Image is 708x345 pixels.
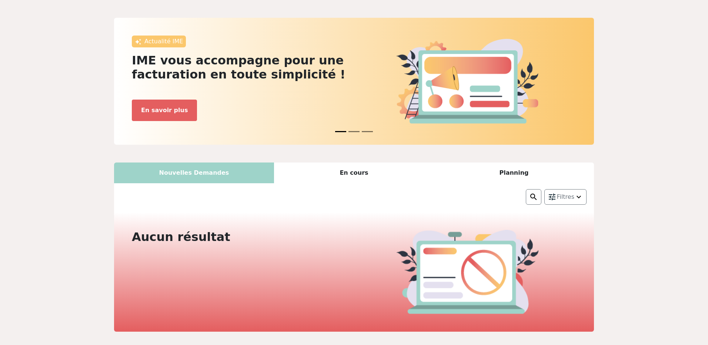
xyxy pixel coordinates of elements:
img: setting.png [548,192,557,201]
img: actu.png [396,39,538,123]
img: cancel.png [396,230,538,314]
button: News 0 [335,127,346,136]
img: awesome.png [135,38,141,45]
button: News 2 [362,127,373,136]
h2: Aucun résultat [132,230,350,244]
img: search.png [529,192,538,201]
span: Filtres [557,192,574,201]
div: Nouvelles Demandes [114,163,274,183]
div: Actualité IME [132,36,186,47]
button: News 1 [348,127,360,136]
img: arrow_down.png [574,192,583,201]
div: En cours [274,163,434,183]
button: En savoir plus [132,100,197,121]
h2: IME vous accompagne pour une facturation en toute simplicité ! [132,53,350,82]
div: Planning [434,163,594,183]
